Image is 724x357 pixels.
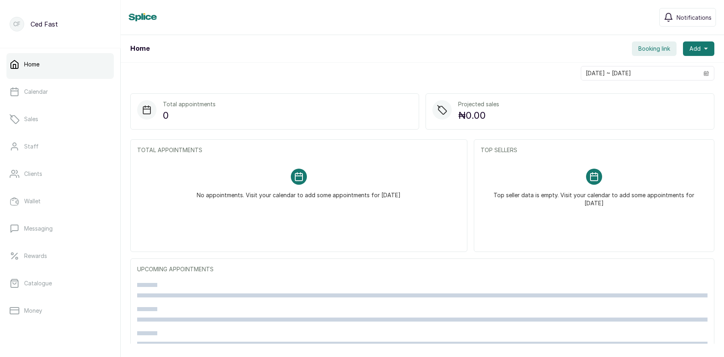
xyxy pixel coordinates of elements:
[31,19,58,29] p: Ced Fast
[163,108,216,123] p: 0
[458,100,499,108] p: Projected sales
[689,45,701,53] span: Add
[24,225,53,233] p: Messaging
[581,66,699,80] input: Select date
[24,197,41,205] p: Wallet
[659,8,716,27] button: Notifications
[490,185,698,207] p: Top seller data is empty. Visit your calendar to add some appointments for [DATE]
[6,53,114,76] a: Home
[24,252,47,260] p: Rewards
[677,13,712,22] span: Notifications
[137,265,708,273] p: UPCOMING APPOINTMENTS
[13,20,21,28] p: CF
[6,135,114,158] a: Staff
[6,272,114,295] a: Catalogue
[24,142,39,151] p: Staff
[6,190,114,213] a: Wallet
[481,146,708,154] p: TOP SELLERS
[6,217,114,240] a: Messaging
[632,41,677,56] button: Booking link
[24,307,42,315] p: Money
[24,279,52,287] p: Catalogue
[130,44,150,54] h1: Home
[6,80,114,103] a: Calendar
[197,185,401,199] p: No appointments. Visit your calendar to add some appointments for [DATE]
[24,60,39,68] p: Home
[6,163,114,185] a: Clients
[6,108,114,130] a: Sales
[683,41,714,56] button: Add
[137,146,461,154] p: TOTAL APPOINTMENTS
[163,100,216,108] p: Total appointments
[6,299,114,322] a: Money
[6,327,114,349] a: Reports
[458,108,499,123] p: ₦0.00
[6,245,114,267] a: Rewards
[638,45,670,53] span: Booking link
[24,88,48,96] p: Calendar
[703,70,709,76] svg: calendar
[24,170,42,178] p: Clients
[24,115,38,123] p: Sales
